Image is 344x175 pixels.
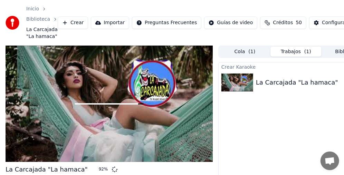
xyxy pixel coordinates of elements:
[256,78,338,87] div: La Carcajada "La hamaca"
[219,47,270,57] button: Cola
[260,17,306,29] button: Créditos50
[26,6,39,12] a: Inicio
[26,16,50,23] a: Biblioteca
[26,26,58,40] span: La Carcajada "La hamaca"
[99,167,109,172] div: 92 %
[273,19,293,26] span: Créditos
[58,17,88,29] button: Crear
[304,48,311,55] span: ( 1 )
[91,17,129,29] button: Importar
[204,17,257,29] button: Guías de video
[296,19,302,26] span: 50
[321,152,339,170] a: Chat abierto
[132,17,201,29] button: Preguntas Frecuentes
[26,6,58,40] nav: breadcrumb
[270,47,322,57] button: Trabajos
[6,16,19,30] img: youka
[6,165,88,174] div: La Carcajada "La hamaca"
[248,48,255,55] span: ( 1 )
